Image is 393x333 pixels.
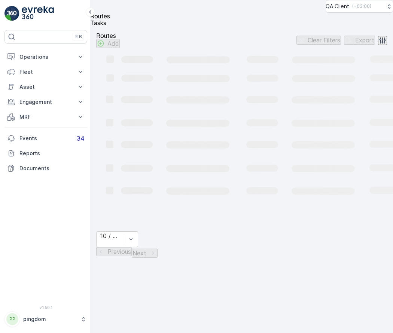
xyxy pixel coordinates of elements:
[19,135,72,142] p: Events
[344,36,375,45] button: Export
[100,232,120,239] div: 10 / Page
[4,64,87,79] button: Fleet
[22,6,54,21] img: logo_light-DOdMpM7g.png
[355,37,374,43] p: Export
[4,94,87,109] button: Engagement
[90,12,110,20] span: Routes
[96,247,132,256] button: Previous
[4,305,87,310] span: v 1.50.1
[19,68,72,76] p: Fleet
[296,36,341,45] button: Clear Filters
[74,34,82,40] p: ⌘B
[4,109,87,124] button: MRF
[19,83,72,91] p: Asset
[96,39,120,48] button: Add
[4,131,87,146] a: Events34
[4,146,87,161] a: Reports
[308,37,340,43] p: Clear Filters
[19,150,84,157] p: Reports
[90,19,106,27] span: Tasks
[6,313,18,325] div: PP
[326,3,349,10] p: QA Client
[352,3,371,9] p: ( +03:00 )
[19,53,72,61] p: Operations
[107,248,131,255] p: Previous
[132,250,146,256] p: Next
[19,165,84,172] p: Documents
[23,315,77,323] p: pingdom
[96,32,120,39] p: Routes
[107,40,119,47] p: Add
[4,311,87,327] button: PPpingdom
[4,6,19,21] img: logo
[4,79,87,94] button: Asset
[4,49,87,64] button: Operations
[19,98,72,106] p: Engagement
[77,135,84,142] p: 34
[19,113,72,121] p: MRF
[4,161,87,176] a: Documents
[132,249,158,258] button: Next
